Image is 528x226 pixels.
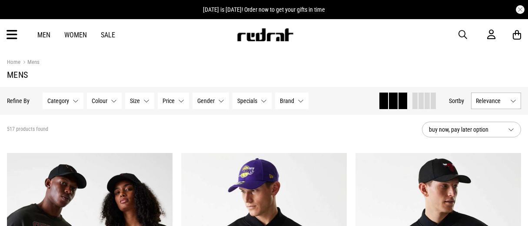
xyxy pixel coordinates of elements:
a: Sale [101,31,115,39]
button: buy now, pay later option [422,122,521,137]
span: Colour [92,97,107,104]
span: Category [47,97,69,104]
button: Relevance [471,93,521,109]
a: Home [7,59,20,65]
span: Brand [280,97,294,104]
img: Redrat logo [236,28,294,41]
a: Men [37,31,50,39]
button: Sortby [449,96,464,106]
button: Gender [193,93,229,109]
button: Category [43,93,83,109]
span: Relevance [476,97,507,104]
button: Brand [275,93,309,109]
span: by [458,97,464,104]
span: Size [130,97,140,104]
p: Refine By [7,97,30,104]
a: Women [64,31,87,39]
button: Specials [232,93,272,109]
button: Price [158,93,189,109]
a: Mens [20,59,40,67]
span: Specials [237,97,257,104]
span: 517 products found [7,126,48,133]
h1: Mens [7,70,521,80]
button: Colour [87,93,122,109]
button: Size [125,93,154,109]
span: buy now, pay later option [429,124,501,135]
span: [DATE] is [DATE]! Order now to get your gifts in time [203,6,325,13]
span: Gender [197,97,215,104]
span: Price [163,97,175,104]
